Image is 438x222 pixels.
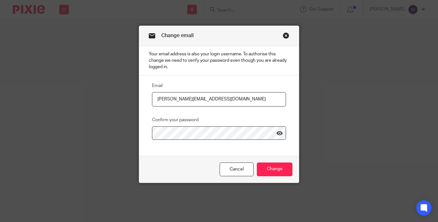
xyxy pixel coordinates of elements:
[283,32,289,41] a: Close this dialog window
[152,117,198,123] label: Confirm your password
[139,46,299,75] p: Your email address is also your login username. To authorise this change we need to verify your p...
[161,33,194,38] span: Change email
[257,163,292,176] input: Change
[152,83,163,89] label: Email
[220,163,254,176] a: Cancel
